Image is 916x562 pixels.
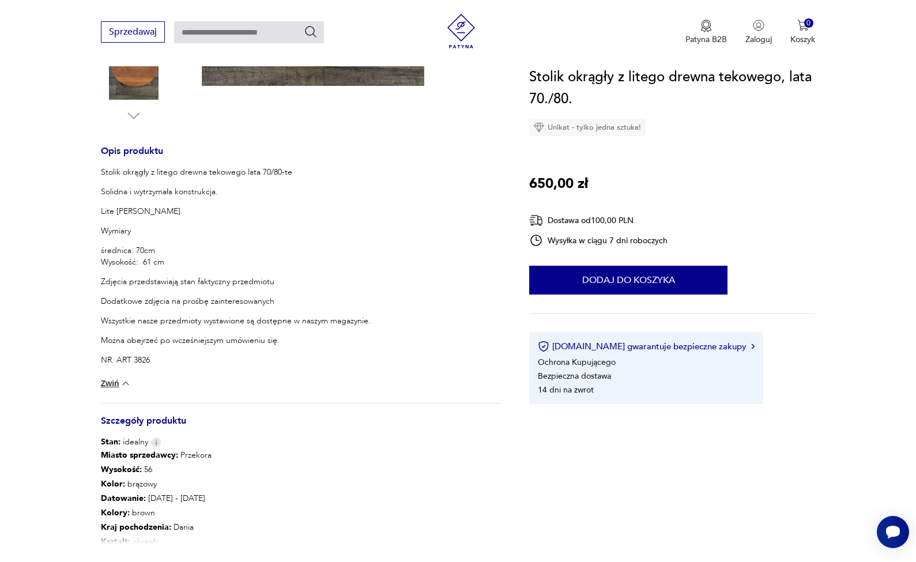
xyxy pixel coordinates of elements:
button: Zaloguj [745,20,772,45]
button: Zwiń [101,378,131,389]
h1: Stolik okrągły z litego drewna tekowego, lata 70./80. [529,66,815,110]
li: Bezpieczna dostawa [538,371,611,382]
li: 14 dni na zwrot [538,384,594,395]
button: Patyna B2B [685,20,727,45]
p: brown [101,506,212,520]
button: Szukaj [304,25,318,39]
div: Dostawa od 100,00 PLN [529,213,668,228]
img: Ikona strzałki w prawo [751,344,755,349]
p: Stolik okrągły z litego drewna tekowego lata 70/80-te [101,167,371,178]
p: Wymiary [101,225,371,237]
p: okrągły [101,534,212,549]
b: Kolory : [101,507,130,518]
p: Przekora [101,448,212,462]
a: Sprzedawaj [101,29,165,37]
p: Wszystkie nasze przedmioty wystawione są dostępne w naszym magazynie. [101,315,371,327]
b: Wysokość : [101,464,142,475]
button: 0Koszyk [790,20,815,45]
img: chevron down [120,378,131,389]
b: Kolor: [101,478,125,489]
b: Stan: [101,436,120,447]
div: Wysyłka w ciągu 7 dni roboczych [529,233,668,247]
p: średnica: 70cm Wysokość: 61 cm [101,245,371,268]
iframe: Smartsupp widget button [877,516,909,548]
p: [DATE] - [DATE] [101,491,212,506]
li: Ochrona Kupującego [538,357,616,368]
p: Zaloguj [745,34,772,45]
button: Dodaj do koszyka [529,266,727,295]
p: Zdjęcia przedstawiają stan faktyczny przedmiotu [101,276,371,288]
h3: Szczegóły produktu [101,417,502,436]
img: Info icon [151,437,161,447]
img: Ikona koszyka [797,20,809,31]
b: Kraj pochodzenia : [101,522,171,533]
b: Miasto sprzedawcy : [101,450,178,461]
p: Koszyk [790,34,815,45]
p: Solidna i wytrzymała konstrukcja. [101,186,371,198]
span: idealny [101,436,148,448]
img: Patyna - sklep z meblami i dekoracjami vintage [444,14,478,48]
p: Można obejrzeć po wcześniejszym umówieniu się. [101,335,371,346]
button: Sprzedawaj [101,21,165,43]
p: NR. ART 3826 [101,354,371,366]
div: Unikat - tylko jedna sztuka! [529,119,646,136]
button: [DOMAIN_NAME] gwarantuje bezpieczne zakupy [538,341,754,352]
img: Zdjęcie produktu Stolik okrągły z litego drewna tekowego, lata 70./80. [101,34,167,100]
img: Ikonka użytkownika [753,20,764,31]
a: Ikona medaluPatyna B2B [685,20,727,45]
h3: Opis produktu [101,148,502,167]
b: Datowanie : [101,493,146,504]
img: Ikona dostawy [529,213,543,228]
p: brązowy [101,477,212,491]
img: Ikona medalu [700,20,712,32]
p: 650,00 zł [529,173,588,195]
img: Ikona certyfikatu [538,341,549,352]
p: Dodatkowe zdjęcia na prośbę zainteresowanych [101,296,371,307]
p: Dania [101,520,212,534]
div: 0 [804,18,814,28]
b: Kształt : [101,536,130,547]
p: Patyna B2B [685,34,727,45]
p: 56 [101,462,212,477]
p: Lite [PERSON_NAME]. [101,206,371,217]
img: Ikona diamentu [534,122,544,133]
